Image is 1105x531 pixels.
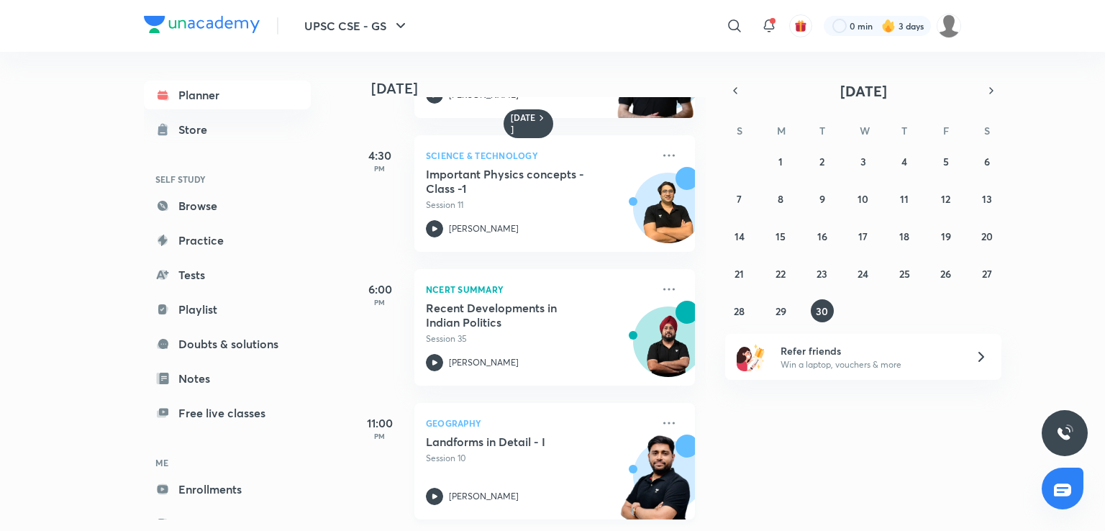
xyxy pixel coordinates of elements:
[811,224,834,248] button: September 16, 2025
[899,267,910,281] abbr: September 25, 2025
[728,224,751,248] button: September 14, 2025
[351,164,409,173] p: PM
[426,147,652,164] p: Science & Technology
[144,115,311,144] a: Store
[982,267,992,281] abbr: September 27, 2025
[816,304,828,318] abbr: September 30, 2025
[351,281,409,298] h5: 6:00
[860,155,866,168] abbr: September 3, 2025
[734,304,745,318] abbr: September 28, 2025
[728,187,751,210] button: September 7, 2025
[144,475,311,504] a: Enrollments
[811,262,834,285] button: September 23, 2025
[144,16,260,33] img: Company Logo
[776,230,786,243] abbr: September 15, 2025
[426,414,652,432] p: Geography
[737,192,742,206] abbr: September 7, 2025
[144,167,311,191] h6: SELF STUDY
[858,192,868,206] abbr: September 10, 2025
[976,262,999,285] button: September 27, 2025
[893,150,916,173] button: September 4, 2025
[858,230,868,243] abbr: September 17, 2025
[811,299,834,322] button: September 30, 2025
[371,80,709,97] h4: [DATE]
[426,167,605,196] h5: Important Physics concepts - Class -1
[935,224,958,248] button: September 19, 2025
[296,12,418,40] button: UPSC CSE - GS
[901,124,907,137] abbr: Thursday
[144,364,311,393] a: Notes
[852,187,875,210] button: September 10, 2025
[781,343,958,358] h6: Refer friends
[737,342,765,371] img: referral
[860,124,870,137] abbr: Wednesday
[881,19,896,33] img: streak
[769,187,792,210] button: September 8, 2025
[144,295,311,324] a: Playlist
[781,358,958,371] p: Win a laptop, vouchers & more
[940,267,951,281] abbr: September 26, 2025
[426,199,652,212] p: Session 11
[144,260,311,289] a: Tests
[794,19,807,32] img: avatar
[144,450,311,475] h6: ME
[840,81,887,101] span: [DATE]
[976,150,999,173] button: September 6, 2025
[819,124,825,137] abbr: Tuesday
[769,224,792,248] button: September 15, 2025
[426,281,652,298] p: NCERT Summary
[634,181,703,250] img: Avatar
[778,155,783,168] abbr: September 1, 2025
[426,301,605,330] h5: Recent Developments in Indian Politics
[776,267,786,281] abbr: September 22, 2025
[852,262,875,285] button: September 24, 2025
[982,192,992,206] abbr: September 13, 2025
[852,224,875,248] button: September 17, 2025
[900,192,909,206] abbr: September 11, 2025
[449,356,519,369] p: [PERSON_NAME]
[769,262,792,285] button: September 22, 2025
[852,150,875,173] button: September 3, 2025
[819,155,824,168] abbr: September 2, 2025
[943,155,949,168] abbr: September 5, 2025
[984,155,990,168] abbr: September 6, 2025
[943,124,949,137] abbr: Friday
[426,435,605,449] h5: Landforms in Detail - I
[817,267,827,281] abbr: September 23, 2025
[735,230,745,243] abbr: September 14, 2025
[351,432,409,440] p: PM
[941,192,950,206] abbr: September 12, 2025
[511,112,536,135] h6: [DATE]
[728,262,751,285] button: September 21, 2025
[351,298,409,307] p: PM
[144,330,311,358] a: Doubts & solutions
[737,124,742,137] abbr: Sunday
[935,262,958,285] button: September 26, 2025
[144,226,311,255] a: Practice
[893,187,916,210] button: September 11, 2025
[901,155,907,168] abbr: September 4, 2025
[745,81,981,101] button: [DATE]
[426,452,652,465] p: Session 10
[449,490,519,503] p: [PERSON_NAME]
[634,314,703,383] img: Avatar
[426,332,652,345] p: Session 35
[817,230,827,243] abbr: September 16, 2025
[1056,425,1073,442] img: ttu
[811,150,834,173] button: September 2, 2025
[449,222,519,235] p: [PERSON_NAME]
[777,124,786,137] abbr: Monday
[735,267,744,281] abbr: September 21, 2025
[941,230,951,243] abbr: September 19, 2025
[351,147,409,164] h5: 4:30
[811,187,834,210] button: September 9, 2025
[144,81,311,109] a: Planner
[144,399,311,427] a: Free live classes
[728,299,751,322] button: September 28, 2025
[976,187,999,210] button: September 13, 2025
[144,16,260,37] a: Company Logo
[893,224,916,248] button: September 18, 2025
[789,14,812,37] button: avatar
[819,192,825,206] abbr: September 9, 2025
[144,191,311,220] a: Browse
